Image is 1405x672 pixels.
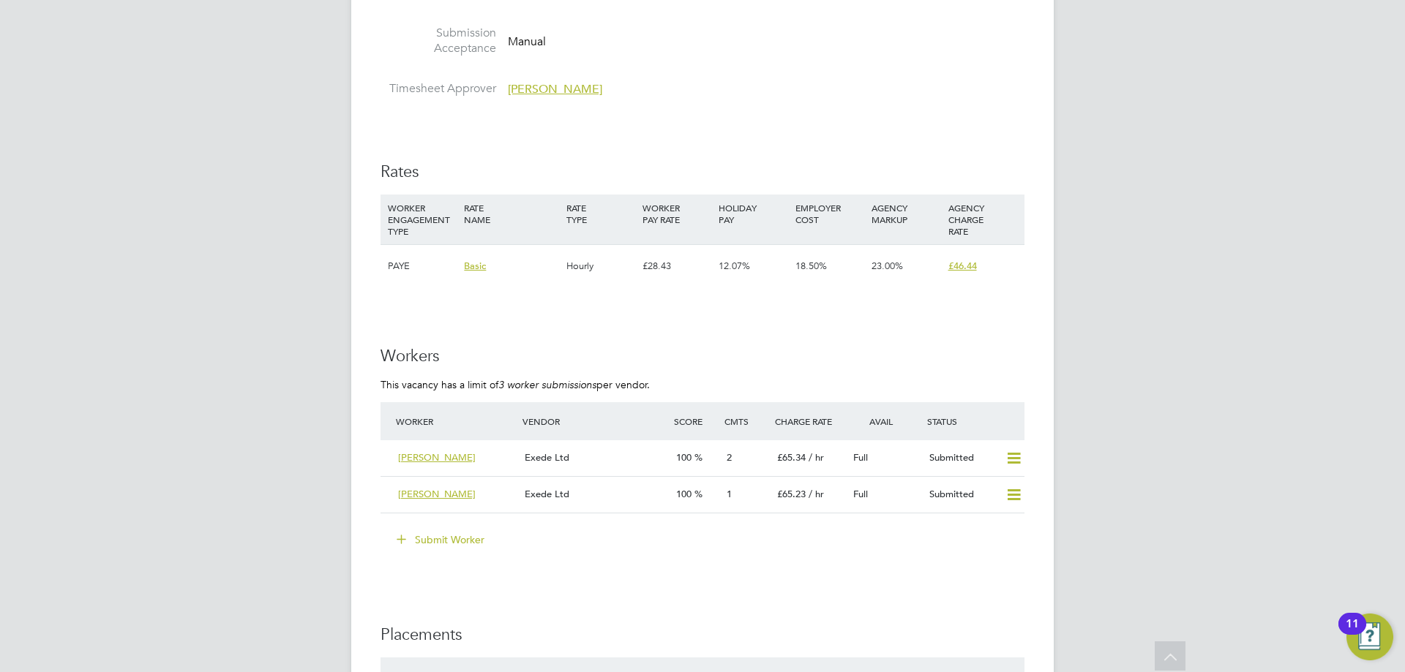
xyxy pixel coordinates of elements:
p: This vacancy has a limit of per vendor. [381,378,1024,391]
span: 18.50% [795,260,827,272]
div: 11 [1346,624,1359,643]
h3: Rates [381,162,1024,183]
div: Score [670,408,721,434]
button: Submit Worker [386,528,496,551]
div: EMPLOYER COST [792,195,868,233]
div: RATE TYPE [563,195,639,233]
span: 100 [676,488,692,500]
div: Hourly [563,245,639,287]
span: [PERSON_NAME] [398,451,476,464]
span: £65.23 [777,488,806,500]
span: Full [853,488,868,500]
div: Vendor [519,408,670,434]
h3: Placements [381,624,1024,646]
div: £28.43 [639,245,715,287]
div: RATE NAME [460,195,562,233]
span: Basic [464,260,486,272]
div: Charge Rate [771,408,847,434]
div: Avail [847,408,923,434]
span: 100 [676,451,692,464]
div: AGENCY MARKUP [868,195,944,233]
span: / hr [809,488,824,500]
div: WORKER ENGAGEMENT TYPE [384,195,460,244]
span: £46.44 [948,260,977,272]
span: 2 [727,451,732,464]
em: 3 worker submissions [498,378,596,391]
div: WORKER PAY RATE [639,195,715,233]
label: Timesheet Approver [381,81,496,97]
span: £65.34 [777,451,806,464]
div: Submitted [923,483,1000,507]
div: Cmts [721,408,771,434]
div: Submitted [923,446,1000,470]
span: [PERSON_NAME] [508,82,602,97]
div: HOLIDAY PAY [715,195,791,233]
button: Open Resource Center, 11 new notifications [1346,614,1393,660]
span: 1 [727,488,732,500]
span: / hr [809,451,824,464]
label: Submission Acceptance [381,26,496,56]
div: AGENCY CHARGE RATE [945,195,1021,244]
div: Status [923,408,1024,434]
div: Worker [392,408,519,434]
span: Full [853,451,868,464]
span: Manual [508,34,546,48]
span: [PERSON_NAME] [398,488,476,500]
span: 12.07% [719,260,750,272]
span: 23.00% [872,260,903,272]
div: PAYE [384,245,460,287]
h3: Workers [381,346,1024,367]
span: Exede Ltd [525,451,569,464]
span: Exede Ltd [525,488,569,500]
